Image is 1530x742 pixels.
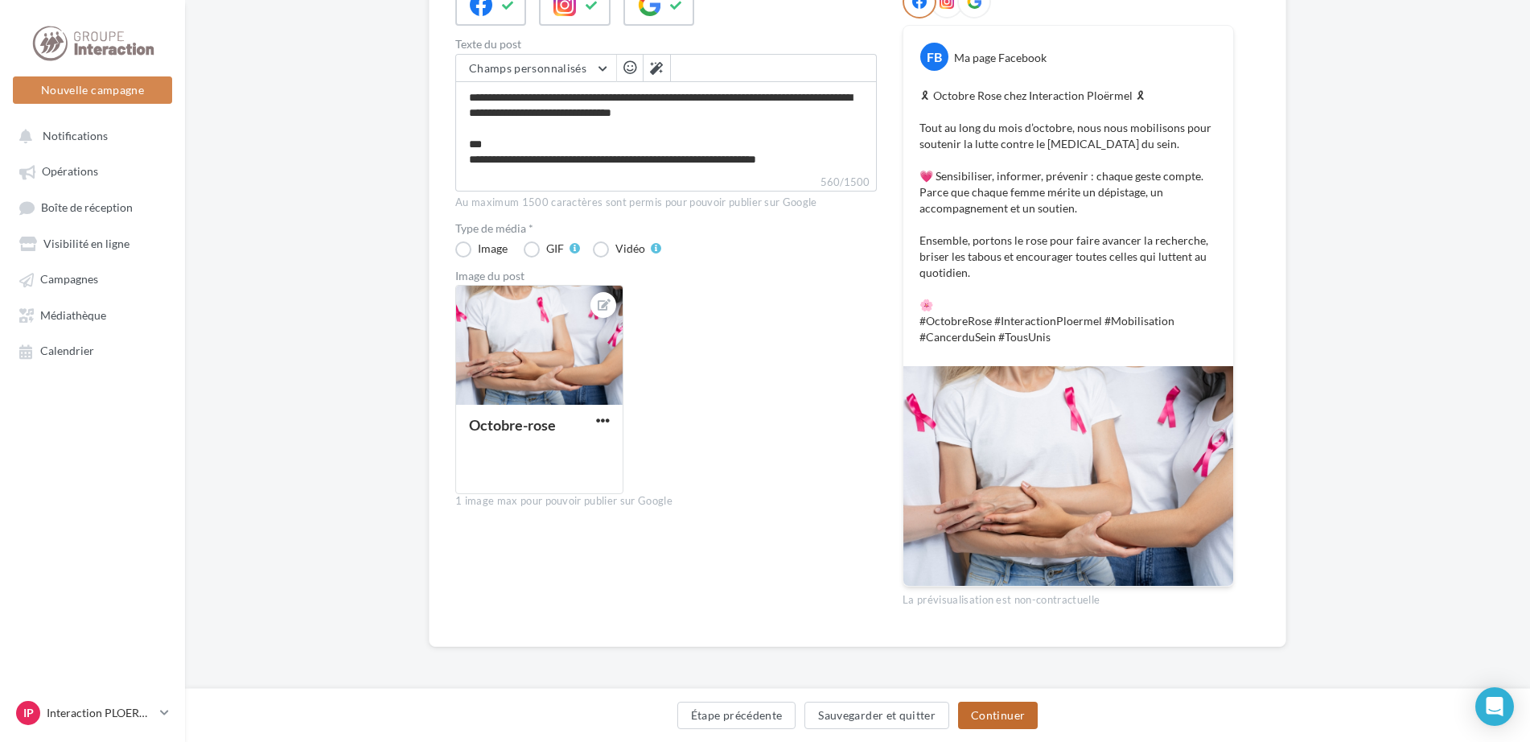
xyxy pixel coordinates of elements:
[920,43,948,71] div: FB
[677,702,796,729] button: Étape précédente
[10,121,169,150] button: Notifications
[42,165,98,179] span: Opérations
[455,196,877,210] div: Au maximum 1500 caractères sont permis pour pouvoir publier sur Google
[43,129,108,142] span: Notifications
[40,308,106,322] span: Médiathèque
[958,702,1038,729] button: Continuer
[43,237,130,250] span: Visibilité en ligne
[478,243,508,254] div: Image
[455,174,877,192] label: 560/1500
[10,192,175,222] a: Boîte de réception
[455,494,877,509] div: 1 image max pour pouvoir publier sur Google
[919,88,1217,345] p: 🎗 Octobre Rose chez Interaction Ploërmel 🎗 Tout au long du mois d’octobre, nous nous mobilisons p...
[23,705,34,721] span: IP
[804,702,949,729] button: Sauvegarder et quitter
[47,705,154,721] p: Interaction PLOERMEL
[10,229,175,258] a: Visibilité en ligne
[41,200,133,214] span: Boîte de réception
[40,273,98,286] span: Campagnes
[469,61,586,75] span: Champs personnalisés
[40,344,94,358] span: Calendrier
[10,156,175,185] a: Opérations
[954,50,1047,66] div: Ma page Facebook
[903,587,1234,608] div: La prévisualisation est non-contractuelle
[456,55,616,82] button: Champs personnalisés
[10,336,175,365] a: Calendrier
[1475,687,1514,726] div: Open Intercom Messenger
[13,76,172,104] button: Nouvelle campagne
[10,264,175,293] a: Campagnes
[10,300,175,329] a: Médiathèque
[455,39,877,50] label: Texte du post
[455,270,877,282] div: Image du post
[455,223,877,234] label: Type de média *
[13,698,172,728] a: IP Interaction PLOERMEL
[546,243,564,254] div: GIF
[615,243,645,254] div: Vidéo
[469,416,556,434] div: Octobre-rose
